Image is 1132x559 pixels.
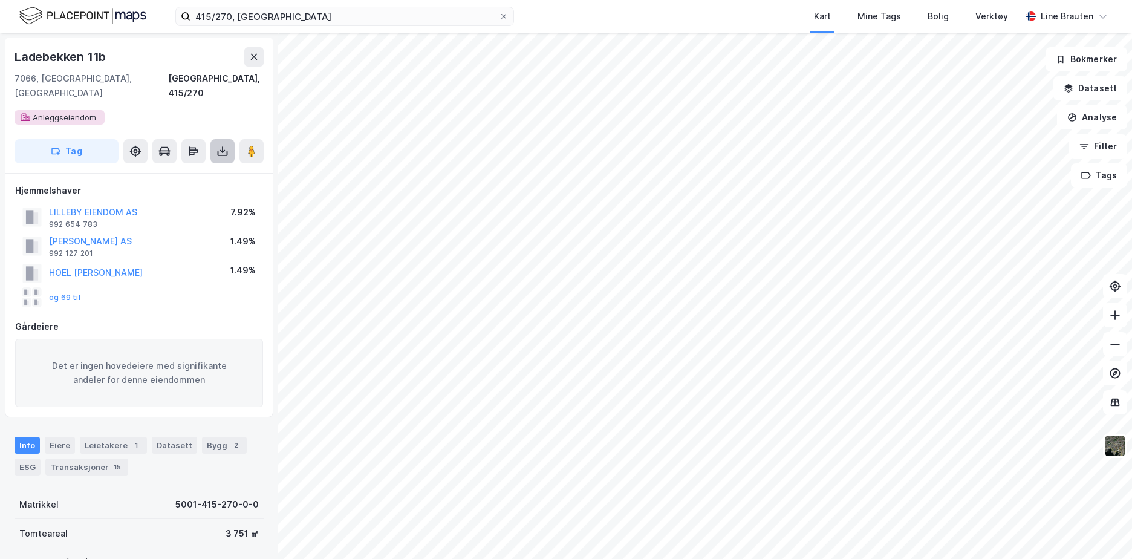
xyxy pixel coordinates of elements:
[15,459,41,476] div: ESG
[202,437,247,454] div: Bygg
[1104,434,1127,457] img: 9k=
[230,263,256,278] div: 1.49%
[45,459,128,476] div: Transaksjoner
[975,9,1008,24] div: Verktøy
[230,234,256,249] div: 1.49%
[19,497,59,512] div: Matrikkel
[1072,501,1132,559] div: Kontrollprogram for chat
[1046,47,1127,71] button: Bokmerker
[111,461,123,473] div: 15
[80,437,147,454] div: Leietakere
[226,526,259,541] div: 3 751 ㎡
[15,71,168,100] div: 7066, [GEOGRAPHIC_DATA], [GEOGRAPHIC_DATA]
[928,9,949,24] div: Bolig
[45,437,75,454] div: Eiere
[19,526,68,541] div: Tomteareal
[15,437,40,454] div: Info
[15,183,263,198] div: Hjemmelshaver
[19,5,146,27] img: logo.f888ab2527a4732fd821a326f86c7f29.svg
[15,319,263,334] div: Gårdeiere
[1053,76,1127,100] button: Datasett
[15,339,263,408] div: Det er ingen hovedeiere med signifikante andeler for denne eiendommen
[1069,134,1127,159] button: Filter
[857,9,901,24] div: Mine Tags
[49,249,93,258] div: 992 127 201
[130,439,142,451] div: 1
[1072,501,1132,559] iframe: Chat Widget
[230,439,242,451] div: 2
[230,205,256,220] div: 7.92%
[175,497,259,512] div: 5001-415-270-0-0
[1057,105,1127,129] button: Analyse
[152,437,197,454] div: Datasett
[168,71,264,100] div: [GEOGRAPHIC_DATA], 415/270
[15,47,108,67] div: Ladebekken 11b
[49,220,97,229] div: 992 654 783
[814,9,831,24] div: Kart
[1041,9,1093,24] div: Line Brauten
[1071,163,1127,188] button: Tags
[15,139,119,163] button: Tag
[190,7,499,25] input: Søk på adresse, matrikkel, gårdeiere, leietakere eller personer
